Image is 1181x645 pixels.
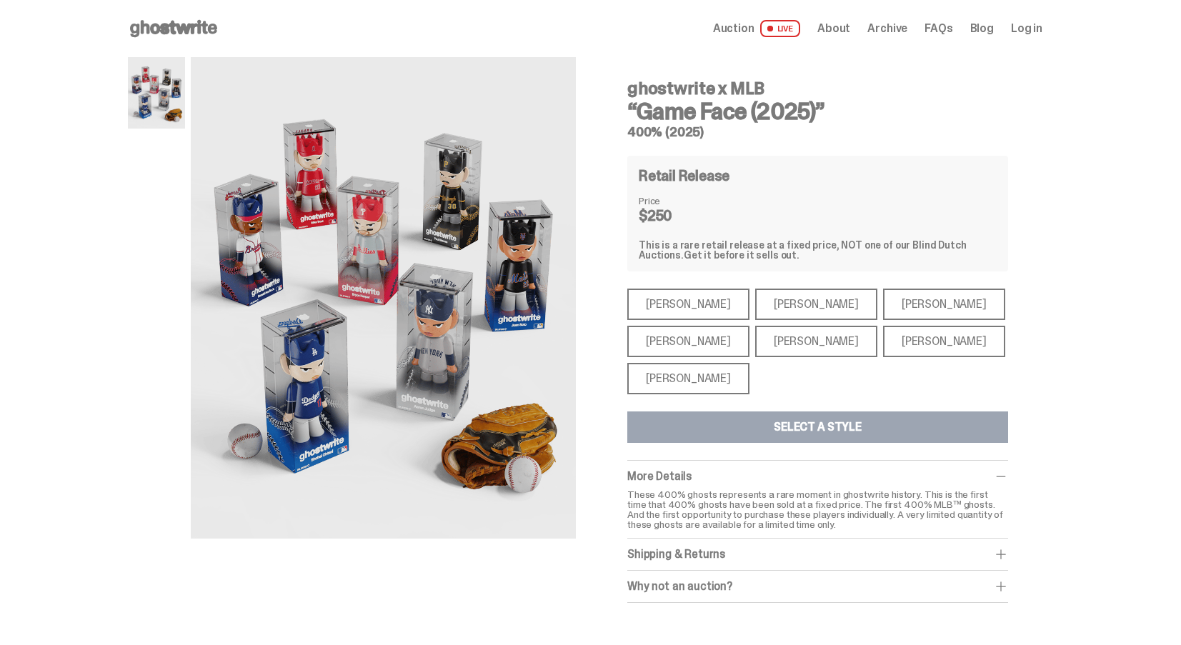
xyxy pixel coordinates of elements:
[1011,23,1042,34] a: Log in
[627,100,1008,123] h3: “Game Face (2025)”
[627,80,1008,97] h4: ghostwrite x MLB
[627,547,1008,561] div: Shipping & Returns
[627,289,749,320] div: [PERSON_NAME]
[639,169,729,183] h4: Retail Release
[883,289,1005,320] div: [PERSON_NAME]
[755,289,877,320] div: [PERSON_NAME]
[970,23,994,34] a: Blog
[817,23,850,34] a: About
[639,196,710,206] dt: Price
[627,411,1008,443] button: Select a Style
[713,23,754,34] span: Auction
[867,23,907,34] a: Archive
[639,240,997,260] div: This is a rare retail release at a fixed price, NOT one of our Blind Dutch Auctions.
[760,20,801,37] span: LIVE
[627,469,692,484] span: More Details
[128,57,185,129] img: MLB%20400%25%20Primary%20Image.png
[755,326,877,357] div: [PERSON_NAME]
[627,579,1008,594] div: Why not an auction?
[925,23,952,34] a: FAQs
[191,57,576,539] img: MLB%20400%25%20Primary%20Image.png
[627,126,1008,139] h5: 400% (2025)
[627,326,749,357] div: [PERSON_NAME]
[883,326,1005,357] div: [PERSON_NAME]
[684,249,799,261] span: Get it before it sells out.
[639,209,710,223] dd: $250
[774,421,862,433] div: Select a Style
[627,489,1008,529] p: These 400% ghosts represents a rare moment in ghostwrite history. This is the first time that 400...
[713,20,800,37] a: Auction LIVE
[627,363,749,394] div: [PERSON_NAME]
